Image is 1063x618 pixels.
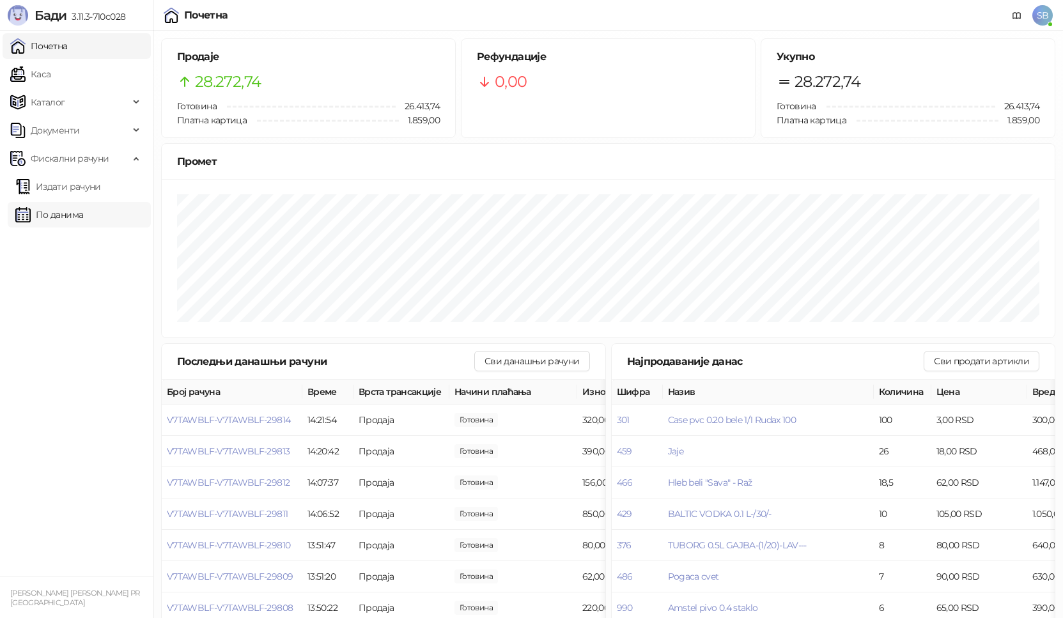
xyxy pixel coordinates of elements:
[10,33,68,59] a: Почетна
[353,561,449,592] td: Продаја
[167,414,290,426] button: V7TAWBLF-V7TAWBLF-29814
[668,508,772,520] button: BALTIC VODKA 0.1 L-/30/-
[177,49,440,65] h5: Продаје
[612,380,663,405] th: Шифра
[66,11,125,22] span: 3.11.3-710c028
[177,100,217,112] span: Готовина
[874,405,931,436] td: 100
[31,146,109,171] span: Фискални рачуни
[167,477,290,488] button: V7TAWBLF-V7TAWBLF-29812
[668,602,758,614] button: Amstel pivo 0.4 staklo
[931,498,1027,530] td: 105,00 RSD
[931,405,1027,436] td: 3,00 RSD
[668,539,807,551] button: TUBORG 0.5L GAJBA-(1/20)-LAV---
[302,405,353,436] td: 14:21:54
[162,380,302,405] th: Број рачуна
[874,530,931,561] td: 8
[617,571,633,582] button: 486
[795,70,860,94] span: 28.272,74
[931,467,1027,498] td: 62,00 RSD
[995,99,1039,113] span: 26.413,74
[167,445,290,457] button: V7TAWBLF-V7TAWBLF-29813
[924,351,1039,371] button: Сви продати артикли
[495,70,527,94] span: 0,00
[874,380,931,405] th: Количина
[454,601,498,615] span: 220,00
[353,380,449,405] th: Врста трансакције
[617,602,633,614] button: 990
[874,467,931,498] td: 18,5
[931,530,1027,561] td: 80,00 RSD
[577,380,673,405] th: Износ
[777,114,846,126] span: Платна картица
[477,49,740,65] h5: Рефундације
[15,202,83,228] a: По данима
[454,507,498,521] span: 850,00
[874,436,931,467] td: 26
[668,445,683,457] span: Jaje
[454,569,498,583] span: 62,00
[454,538,498,552] span: 80,00
[177,114,247,126] span: Платна картица
[668,414,796,426] button: Case pvc 0.20 bele 1/1 Rudax 100
[577,405,673,436] td: 320,00 RSD
[874,498,931,530] td: 10
[577,530,673,561] td: 80,00 RSD
[454,444,498,458] span: 390,00
[617,539,632,551] button: 376
[184,10,228,20] div: Почетна
[302,467,353,498] td: 14:07:37
[668,477,752,488] button: Hleb beli "Sava" - Raž
[777,100,816,112] span: Готовина
[353,405,449,436] td: Продаја
[10,61,50,87] a: Каса
[177,153,1039,169] div: Промет
[353,530,449,561] td: Продаја
[577,467,673,498] td: 156,00 RSD
[617,414,630,426] button: 301
[617,508,632,520] button: 429
[449,380,577,405] th: Начини плаћања
[302,436,353,467] td: 14:20:42
[167,602,293,614] button: V7TAWBLF-V7TAWBLF-29808
[167,508,288,520] button: V7TAWBLF-V7TAWBLF-29811
[1007,5,1027,26] a: Документација
[31,118,79,143] span: Документи
[474,351,589,371] button: Сви данашњи рачуни
[353,436,449,467] td: Продаја
[31,89,65,115] span: Каталог
[1032,5,1053,26] span: SB
[35,8,66,23] span: Бади
[668,571,719,582] button: Pogaca cvet
[577,561,673,592] td: 62,00 RSD
[302,530,353,561] td: 13:51:47
[10,589,140,607] small: [PERSON_NAME] [PERSON_NAME] PR [GEOGRAPHIC_DATA]
[167,571,293,582] button: V7TAWBLF-V7TAWBLF-29809
[8,5,28,26] img: Logo
[577,498,673,530] td: 850,00 RSD
[302,380,353,405] th: Време
[399,113,440,127] span: 1.859,00
[998,113,1039,127] span: 1.859,00
[454,475,498,490] span: 156,00
[302,561,353,592] td: 13:51:20
[167,539,290,551] span: V7TAWBLF-V7TAWBLF-29810
[931,561,1027,592] td: 90,00 RSD
[302,498,353,530] td: 14:06:52
[353,467,449,498] td: Продаја
[617,445,632,457] button: 459
[777,49,1039,65] h5: Укупно
[177,353,474,369] div: Последњи данашњи рачуни
[627,353,924,369] div: Најпродаваније данас
[874,561,931,592] td: 7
